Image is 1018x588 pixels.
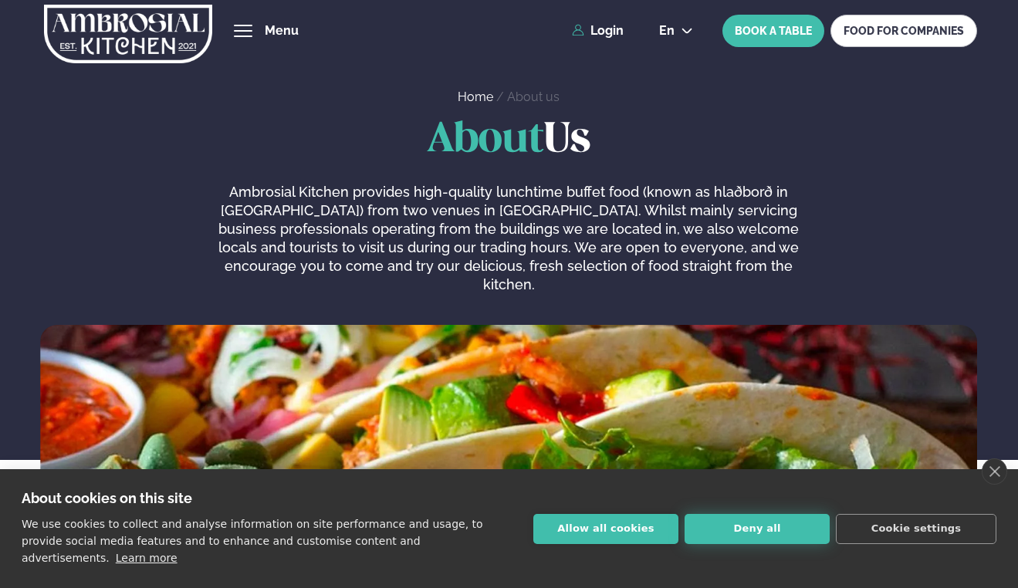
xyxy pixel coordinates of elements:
button: en [647,25,705,37]
p: Ambrosial Kitchen provides high-quality lunchtime buffet food (known as hlaðborð in [GEOGRAPHIC_D... [217,183,800,294]
a: close [982,458,1007,485]
a: Learn more [116,552,178,564]
button: Deny all [685,514,830,544]
a: About us [507,90,560,104]
span: About [427,120,544,161]
a: FOOD FOR COMPANIES [830,15,977,47]
p: We use cookies to collect and analyse information on site performance and usage, to provide socia... [22,518,483,564]
img: logo [44,2,212,66]
span: / [496,90,507,104]
span: en [659,25,675,37]
button: Allow all cookies [533,514,678,544]
button: hamburger [234,22,252,40]
strong: About cookies on this site [22,490,192,506]
a: Login [572,24,624,38]
h1: Us [40,118,976,164]
a: Home [458,90,493,104]
button: Cookie settings [836,514,996,544]
button: BOOK A TABLE [722,15,824,47]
